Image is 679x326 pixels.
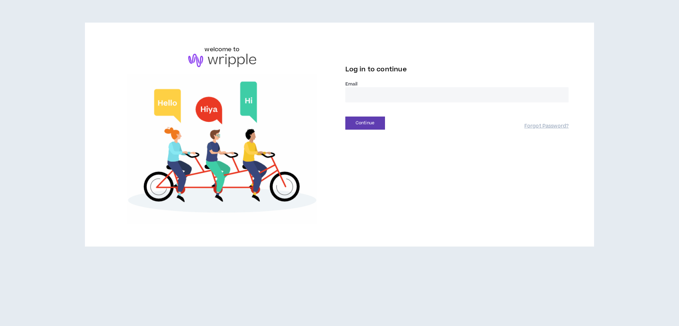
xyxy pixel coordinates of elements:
a: Forgot Password? [524,123,569,130]
label: Email [345,81,569,87]
h6: welcome to [205,45,240,54]
span: Log in to continue [345,65,407,74]
button: Continue [345,117,385,130]
img: Welcome to Wripple [110,74,334,224]
img: logo-brand.png [188,54,256,67]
